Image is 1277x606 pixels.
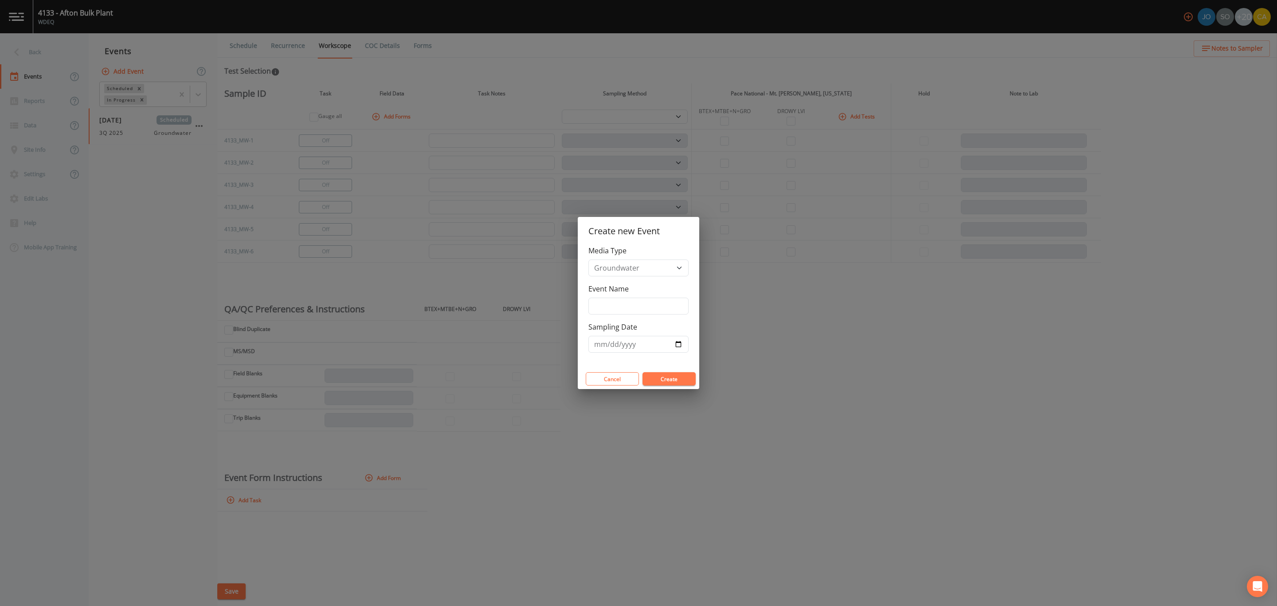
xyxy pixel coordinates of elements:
h2: Create new Event [578,217,699,245]
label: Event Name [588,283,629,294]
button: Create [642,372,696,386]
label: Media Type [588,245,627,256]
div: Open Intercom Messenger [1247,576,1268,597]
label: Sampling Date [588,322,637,332]
button: Cancel [586,372,639,386]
